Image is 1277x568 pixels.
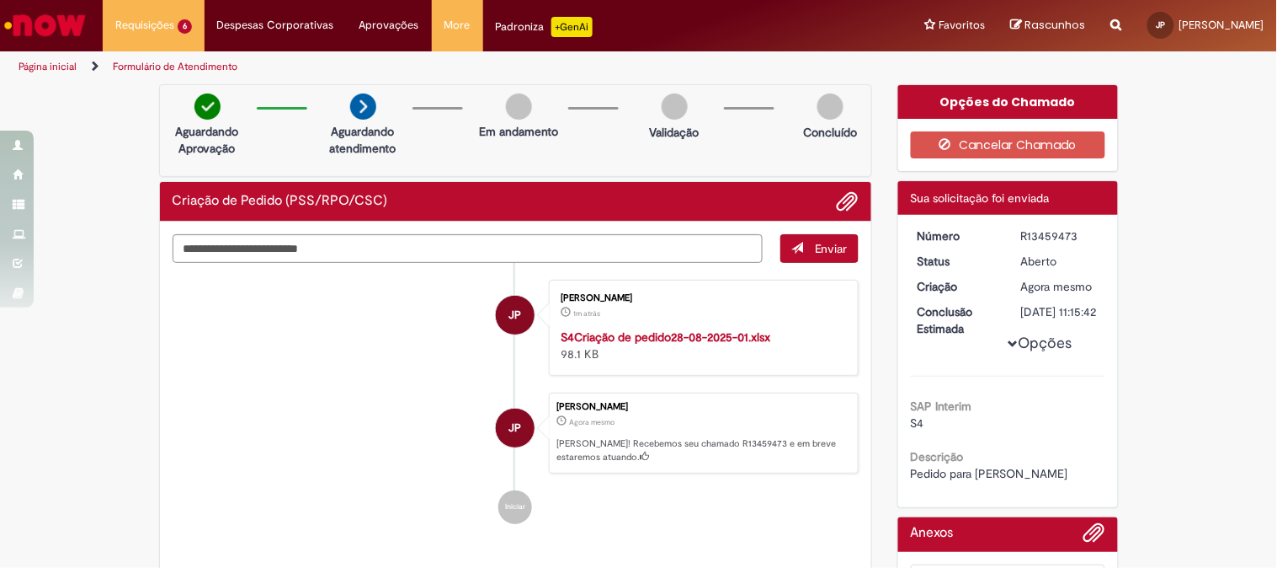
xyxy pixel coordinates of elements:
div: 98.1 KB [561,329,841,362]
span: 1m atrás [573,308,600,319]
div: Jessica de Oliveira Parenti [496,409,535,447]
img: ServiceNow [2,8,88,42]
span: Requisições [115,17,174,34]
h2: Anexos [911,526,954,541]
time: 28/08/2025 17:15:39 [1021,279,1093,294]
dt: Número [905,228,1008,244]
div: Padroniza [496,17,593,37]
p: Validação [650,124,700,141]
img: img-circle-grey.png [662,94,688,120]
span: [PERSON_NAME] [1179,18,1264,32]
img: img-circle-grey.png [506,94,532,120]
ul: Trilhas de página [13,51,838,83]
span: Pedido para [PERSON_NAME] [911,466,1068,481]
li: Jessica de Oliveira Parenti [173,393,859,474]
img: img-circle-grey.png [817,94,843,120]
span: Agora mesmo [1021,279,1093,294]
span: Favoritos [939,17,986,34]
div: [DATE] 11:15:42 [1021,303,1099,320]
a: Formulário de Atendimento [113,60,237,73]
button: Adicionar anexos [1083,522,1105,552]
button: Enviar [780,234,859,263]
h2: Criação de Pedido (PSS/RPO/CSC) Histórico de tíquete [173,194,388,209]
div: [PERSON_NAME] [561,293,841,303]
a: S4Criação de pedido28-08-2025-01.xlsx [561,330,770,345]
time: 28/08/2025 17:14:45 [573,308,600,319]
button: Cancelar Chamado [911,131,1105,158]
span: S4 [911,415,924,431]
img: arrow-next.png [350,94,376,120]
span: Aprovações [359,17,419,34]
textarea: Digite sua mensagem aqui... [173,234,764,263]
span: Agora mesmo [569,417,615,427]
b: SAP Interim [911,399,972,414]
div: Jessica de Oliveira Parenti [496,296,535,335]
img: check-circle-green.png [194,94,221,120]
span: JP [509,408,522,448]
div: R13459473 [1021,228,1099,244]
ul: Histórico de tíquete [173,263,859,541]
span: More [444,17,471,34]
span: Enviar [815,241,848,256]
span: 6 [178,19,192,34]
p: Aguardando Aprovação [167,123,248,157]
div: 28/08/2025 17:15:39 [1021,278,1099,295]
div: [PERSON_NAME] [556,402,849,412]
p: Concluído [803,124,857,141]
span: JP [509,295,522,335]
span: Rascunhos [1025,17,1086,33]
dt: Status [905,253,1008,270]
dt: Criação [905,278,1008,295]
div: Opções do Chamado [898,85,1118,119]
p: +GenAi [551,17,593,37]
span: JP [1157,19,1166,30]
button: Adicionar anexos [837,190,859,212]
a: Rascunhos [1011,18,1086,34]
span: Despesas Corporativas [217,17,334,34]
a: Página inicial [19,60,77,73]
dt: Conclusão Estimada [905,303,1008,337]
div: Aberto [1021,253,1099,270]
span: Sua solicitação foi enviada [911,190,1050,206]
p: Aguardando atendimento [322,123,404,157]
p: [PERSON_NAME]! Recebemos seu chamado R13459473 e em breve estaremos atuando. [556,437,849,464]
p: Em andamento [479,123,558,140]
b: Descrição [911,449,964,464]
